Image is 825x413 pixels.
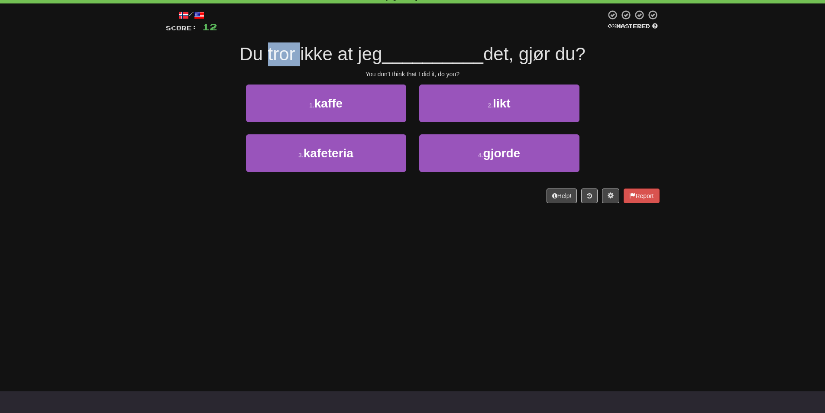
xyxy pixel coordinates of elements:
[624,189,659,203] button: Report
[382,44,483,64] span: __________
[488,102,493,109] small: 2 .
[547,189,577,203] button: Help!
[419,134,579,172] button: 4.gjorde
[202,21,217,32] span: 12
[166,70,660,78] div: You don't think that I did it, do you?
[606,23,660,30] div: Mastered
[581,189,598,203] button: Round history (alt+y)
[239,44,382,64] span: Du tror ikke at jeg
[478,152,483,159] small: 4 .
[246,85,406,122] button: 1.kaffe
[166,24,197,32] span: Score:
[483,44,586,64] span: det, gjør du?
[419,85,579,122] button: 2.likt
[166,10,217,20] div: /
[304,146,353,160] span: kafeteria
[314,97,343,110] span: kaffe
[608,23,616,29] span: 0 %
[246,134,406,172] button: 3.kafeteria
[483,146,521,160] span: gjorde
[493,97,510,110] span: likt
[309,102,314,109] small: 1 .
[298,152,304,159] small: 3 .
